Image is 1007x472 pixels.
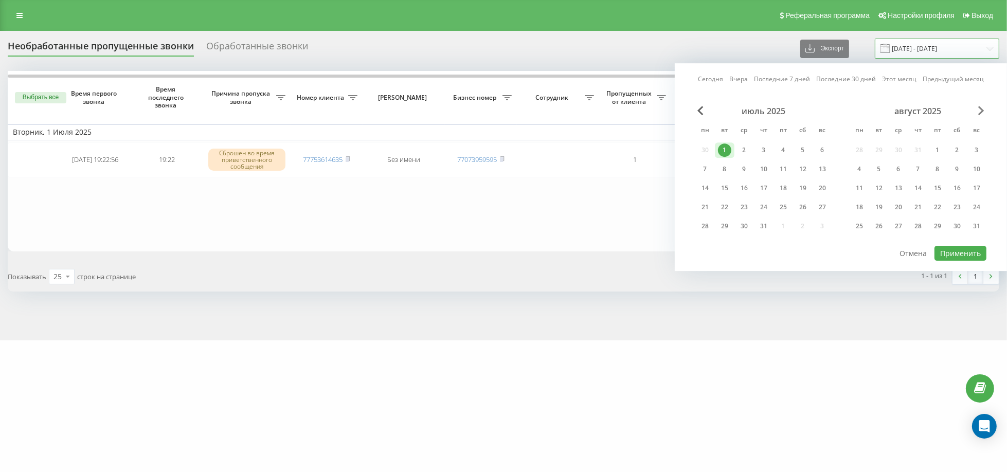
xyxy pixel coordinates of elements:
[892,201,905,214] div: 20
[967,180,986,196] div: вс 17 авг. 2025 г.
[850,219,869,234] div: пн 25 авг. 2025 г.
[718,201,731,214] div: 22
[695,199,715,215] div: пн 21 июля 2025 г.
[208,89,276,105] span: Причина пропуска звонка
[695,219,715,234] div: пн 28 июля 2025 г.
[139,85,195,110] span: Время последнего звонка
[950,143,964,157] div: 2
[931,201,944,214] div: 22
[813,161,832,177] div: вс 13 июля 2025 г.
[816,75,876,84] a: Последние 30 дней
[793,161,813,177] div: сб 12 июля 2025 г.
[967,219,986,234] div: вс 31 авг. 2025 г.
[872,201,886,214] div: 19
[774,142,793,158] div: пт 4 июля 2025 г.
[950,220,964,233] div: 30
[869,219,889,234] div: вт 26 авг. 2025 г.
[921,270,947,281] div: 1 - 1 из 1
[850,161,869,177] div: пн 4 авг. 2025 г.
[718,162,731,176] div: 8
[793,180,813,196] div: сб 19 июля 2025 г.
[908,199,928,215] div: чт 21 авг. 2025 г.
[697,106,704,115] span: Previous Month
[715,161,734,177] div: вт 8 июля 2025 г.
[738,201,751,214] div: 23
[889,161,908,177] div: ср 6 авг. 2025 г.
[738,143,751,157] div: 2
[698,181,712,195] div: 14
[796,162,810,176] div: 12
[796,181,810,195] div: 19
[968,269,983,284] a: 1
[793,142,813,158] div: сб 5 июля 2025 г.
[850,106,986,116] div: август 2025
[785,11,870,20] span: Реферальная программа
[756,123,771,139] abbr: четверг
[931,220,944,233] div: 29
[815,123,830,139] abbr: воскресенье
[800,40,849,58] button: Экспорт
[774,199,793,215] div: пт 25 июля 2025 г.
[296,94,348,102] span: Номер клиента
[934,246,986,261] button: Применить
[698,162,712,176] div: 7
[131,142,203,177] td: 19:22
[754,161,774,177] div: чт 10 июля 2025 г.
[717,123,732,139] abbr: вторник
[695,106,832,116] div: июль 2025
[969,123,984,139] abbr: воскресенье
[371,94,436,102] span: [PERSON_NAME]
[853,201,866,214] div: 18
[950,201,964,214] div: 23
[754,75,810,84] a: Последние 7 дней
[757,201,770,214] div: 24
[777,162,790,176] div: 11
[793,199,813,215] div: сб 26 июля 2025 г.
[715,219,734,234] div: вт 29 июля 2025 г.
[970,162,983,176] div: 10
[734,199,754,215] div: ср 23 июля 2025 г.
[908,180,928,196] div: чт 14 авг. 2025 г.
[777,201,790,214] div: 25
[923,75,984,84] a: Предыдущий месяц
[908,161,928,177] div: чт 7 авг. 2025 г.
[910,123,926,139] abbr: четверг
[872,162,886,176] div: 5
[908,219,928,234] div: чт 28 авг. 2025 г.
[715,199,734,215] div: вт 22 июля 2025 г.
[813,199,832,215] div: вс 27 июля 2025 г.
[816,143,829,157] div: 6
[928,142,947,158] div: пт 1 авг. 2025 г.
[894,246,933,261] button: Отмена
[795,123,811,139] abbr: суббота
[776,123,791,139] abbr: пятница
[852,123,867,139] abbr: понедельник
[853,181,866,195] div: 11
[813,142,832,158] div: вс 6 июля 2025 г.
[850,199,869,215] div: пн 18 авг. 2025 г.
[972,414,997,439] div: Open Intercom Messenger
[698,201,712,214] div: 21
[757,181,770,195] div: 17
[889,180,908,196] div: ср 13 авг. 2025 г.
[736,123,752,139] abbr: среда
[882,75,916,84] a: Этот месяц
[450,94,502,102] span: Бизнес номер
[972,11,993,20] span: Выход
[363,142,445,177] td: Без имени
[967,142,986,158] div: вс 3 авг. 2025 г.
[734,161,754,177] div: ср 9 июля 2025 г.
[970,220,983,233] div: 31
[853,162,866,176] div: 4
[869,180,889,196] div: вт 12 авг. 2025 г.
[967,161,986,177] div: вс 10 авг. 2025 г.
[816,201,829,214] div: 27
[671,142,743,177] td: 2
[59,142,131,177] td: [DATE] 19:22:56
[698,220,712,233] div: 28
[947,180,967,196] div: сб 16 авг. 2025 г.
[813,180,832,196] div: вс 20 июля 2025 г.
[718,143,731,157] div: 1
[604,89,657,105] span: Пропущенных от клиента
[911,220,925,233] div: 28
